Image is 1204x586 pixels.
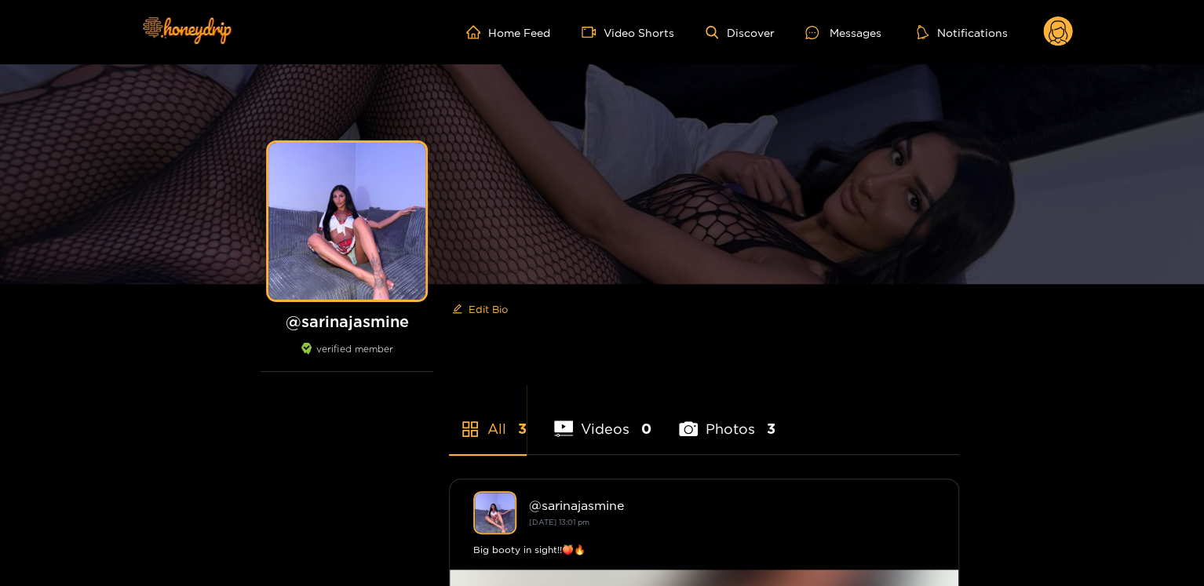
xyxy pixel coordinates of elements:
img: sarinajasmine [473,491,516,534]
a: Video Shorts [582,25,674,39]
a: Discover [706,26,774,39]
span: 0 [641,419,651,439]
li: Videos [554,384,651,454]
div: @ sarinajasmine [529,498,935,512]
span: 3 [767,419,775,439]
li: All [449,384,527,454]
a: Home Feed [466,25,550,39]
span: Edit Bio [469,301,508,317]
button: Notifications [912,24,1012,40]
span: appstore [461,420,480,439]
span: home [466,25,488,39]
h1: @ sarinajasmine [261,311,433,331]
li: Photos [679,384,775,454]
span: 3 [518,419,527,439]
div: verified member [261,343,433,372]
span: edit [452,304,462,315]
small: [DATE] 13:01 pm [529,518,589,526]
button: editEdit Bio [449,297,511,322]
div: Big booty in sight!!🍑🔥 [473,542,935,558]
div: Messages [805,24,881,42]
span: video-camera [582,25,604,39]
